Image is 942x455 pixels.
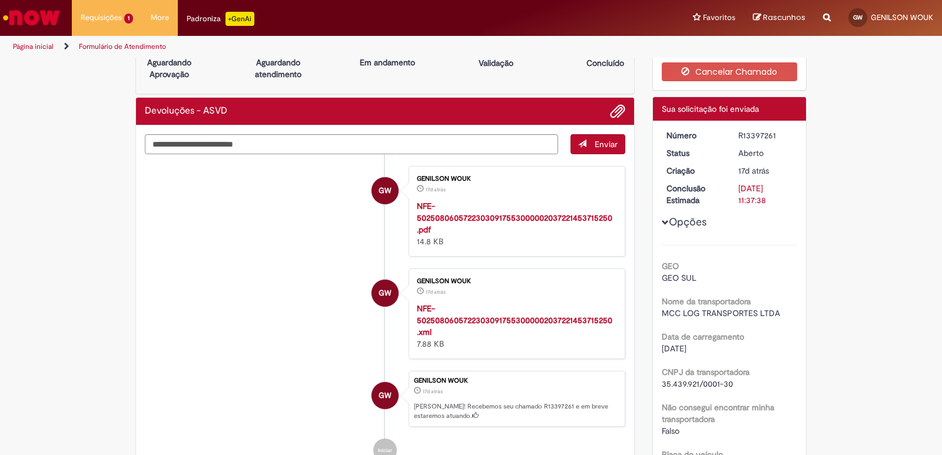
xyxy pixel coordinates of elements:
[662,273,696,283] span: GEO SUL
[372,382,399,409] div: GENILSON WOUK
[662,378,733,389] span: 35.439.921/0001-30
[853,14,863,21] span: GW
[763,12,805,23] span: Rascunhos
[662,308,780,318] span: MCC LOG TRANSPORTES LTDA
[662,62,798,81] button: Cancelar Chamado
[738,129,793,141] div: R13397261
[81,12,122,24] span: Requisições
[414,402,619,420] p: [PERSON_NAME]! Recebemos seu chamado R13397261 e em breve estaremos atuando.
[662,261,679,271] b: GEO
[141,57,198,80] p: Aguardando Aprovação
[662,367,749,377] b: CNPJ da transportadora
[426,186,446,193] time: 11/08/2025 14:36:37
[658,165,730,177] dt: Criação
[738,165,769,176] time: 11/08/2025 14:37:34
[871,12,933,22] span: GENILSON WOUK
[417,201,612,235] a: NFE-50250806057223030917553000002037221453715250.pdf
[738,182,793,206] div: [DATE] 11:37:38
[360,57,415,68] p: Em andamento
[417,303,612,337] a: NFE-50250806057223030917553000002037221453715250.xml
[658,147,730,159] dt: Status
[738,165,769,176] span: 17d atrás
[414,377,619,384] div: GENILSON WOUK
[662,331,744,342] b: Data de carregamento
[662,426,679,436] span: Falso
[145,371,625,427] li: GENILSON WOUK
[417,303,613,350] div: 7.88 KB
[124,14,133,24] span: 1
[426,186,446,193] span: 17d atrás
[379,279,392,307] span: GW
[379,381,392,410] span: GW
[417,175,613,182] div: GENILSON WOUK
[426,288,446,295] span: 17d atrás
[9,36,619,58] ul: Trilhas de página
[1,6,62,29] img: ServiceNow
[703,12,735,24] span: Favoritos
[79,42,166,51] a: Formulário de Atendimento
[423,388,443,395] span: 17d atrás
[151,12,169,24] span: More
[145,106,227,117] h2: Devoluções - ASVD Histórico de tíquete
[595,139,618,150] span: Enviar
[13,42,54,51] a: Página inicial
[479,57,513,69] p: Validação
[225,12,254,26] p: +GenAi
[570,134,625,154] button: Enviar
[145,134,558,154] textarea: Digite sua mensagem aqui...
[658,182,730,206] dt: Conclusão Estimada
[738,165,793,177] div: 11/08/2025 14:37:34
[417,278,613,285] div: GENILSON WOUK
[417,200,613,247] div: 14.8 KB
[426,288,446,295] time: 11/08/2025 14:36:37
[372,177,399,204] div: GENILSON WOUK
[658,129,730,141] dt: Número
[610,104,625,119] button: Adicionar anexos
[662,343,686,354] span: [DATE]
[372,280,399,307] div: GENILSON WOUK
[662,296,751,307] b: Nome da transportadora
[250,57,307,80] p: Aguardando atendimento
[662,104,759,114] span: Sua solicitação foi enviada
[753,12,805,24] a: Rascunhos
[187,12,254,26] div: Padroniza
[379,177,392,205] span: GW
[586,57,624,69] p: Concluído
[738,147,793,159] div: Aberto
[662,402,774,424] b: Não consegui encontrar minha transportadora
